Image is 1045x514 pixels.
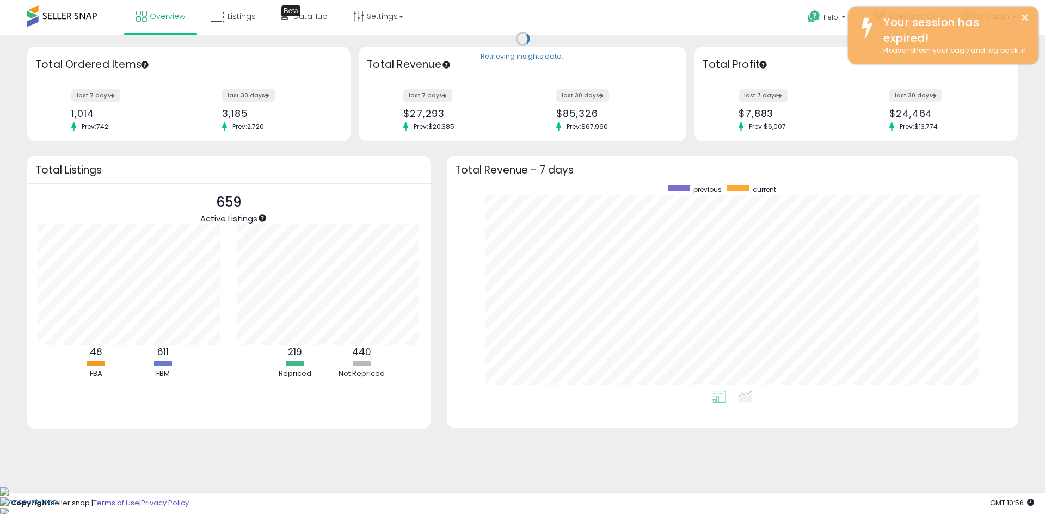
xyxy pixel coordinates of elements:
[262,369,328,379] div: Repriced
[150,11,185,22] span: Overview
[352,345,371,358] b: 440
[293,11,328,22] span: DataHub
[200,213,257,224] span: Active Listings
[329,369,395,379] div: Not Repriced
[71,108,181,119] div: 1,014
[140,60,150,70] div: Tooltip anchor
[703,57,1010,72] h3: Total Profit
[739,89,788,102] label: last 7 days
[1021,11,1029,24] button: ×
[875,46,1030,56] div: Please refresh your page and log back in
[875,15,1030,46] div: Your session has expired!
[743,122,791,131] span: Prev: $6,007
[222,89,275,102] label: last 30 days
[90,345,102,358] b: 48
[288,345,302,358] b: 219
[35,57,342,72] h3: Total Ordered Items
[227,122,269,131] span: Prev: 2,720
[63,369,128,379] div: FBA
[556,89,609,102] label: last 30 days
[693,185,722,194] span: previous
[441,60,451,70] div: Tooltip anchor
[889,108,999,119] div: $24,464
[403,89,452,102] label: last 7 days
[367,57,678,72] h3: Total Revenue
[823,13,838,22] span: Help
[753,185,776,194] span: current
[739,108,848,119] div: $7,883
[455,166,1010,174] h3: Total Revenue - 7 days
[481,52,565,62] div: Retrieving insights data..
[200,192,257,213] p: 659
[799,2,857,35] a: Help
[408,122,460,131] span: Prev: $20,385
[889,89,942,102] label: last 30 days
[807,10,821,23] i: Get Help
[257,213,267,223] div: Tooltip anchor
[403,108,514,119] div: $27,293
[894,122,943,131] span: Prev: $13,774
[556,108,667,119] div: $85,326
[76,122,114,131] span: Prev: 742
[157,345,169,358] b: 611
[281,5,300,16] div: Tooltip anchor
[130,369,195,379] div: FBM
[758,60,768,70] div: Tooltip anchor
[35,166,422,174] h3: Total Listings
[222,108,331,119] div: 3,185
[228,11,256,22] span: Listings
[71,89,120,102] label: last 7 days
[561,122,613,131] span: Prev: $67,960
